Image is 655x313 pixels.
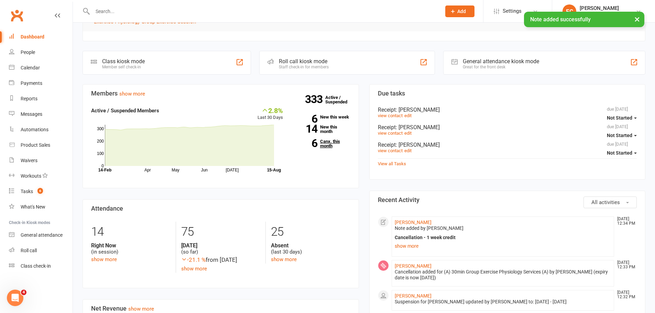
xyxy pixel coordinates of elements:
[580,5,629,11] div: [PERSON_NAME]
[21,142,50,148] div: Product Sales
[607,133,632,138] span: Not Started
[378,148,403,153] a: view contact
[91,90,350,97] h3: Members
[21,189,33,194] div: Tasks
[91,108,159,114] strong: Active / Suspended Members
[279,65,329,69] div: Staff check-in for members
[378,131,403,136] a: view contact
[91,305,350,312] h3: Net Revenue
[90,7,436,16] input: Search...
[378,113,403,118] a: view contact
[21,80,42,86] div: Payments
[9,107,73,122] a: Messages
[607,115,632,121] span: Not Started
[378,124,637,131] div: Receipt
[395,293,432,299] a: [PERSON_NAME]
[9,122,73,137] a: Automations
[91,205,350,212] h3: Attendance
[614,260,636,269] time: [DATE] 12:33 PM
[181,255,260,265] div: from [DATE]
[271,222,350,242] div: 25
[378,161,406,166] a: View all Tasks
[503,3,522,19] span: Settings
[607,150,632,156] span: Not Started
[9,153,73,168] a: Waivers
[607,147,637,159] button: Not Started
[91,242,171,249] strong: Right Now
[91,256,117,262] a: show more
[457,9,466,14] span: Add
[445,5,474,17] button: Add
[607,129,637,142] button: Not Started
[580,11,629,18] div: Staying Active Dee Why
[21,158,37,163] div: Waivers
[181,242,260,255] div: (so far)
[21,232,63,238] div: General attendance
[404,113,412,118] a: edit
[102,65,145,69] div: Member self check-in
[258,107,283,121] div: Last 30 Days
[91,242,171,255] div: (in session)
[102,58,145,65] div: Class kiosk mode
[9,258,73,274] a: Class kiosk mode
[271,242,350,249] strong: Absent
[21,49,35,55] div: People
[9,184,73,199] a: Tasks 6
[181,242,260,249] strong: [DATE]
[395,235,611,241] div: Cancellation - 1 week credit
[21,96,37,101] div: Reports
[378,107,637,113] div: Receipt
[181,266,207,272] a: show more
[614,290,636,299] time: [DATE] 12:32 PM
[395,299,611,305] div: Suspension for [PERSON_NAME] updated by [PERSON_NAME] to: [DATE] - [DATE]
[378,90,637,97] h3: Due tasks
[9,168,73,184] a: Workouts
[21,248,37,253] div: Roll call
[293,115,350,119] a: 6New this week
[395,269,611,281] div: Cancellation added for (A) 30min Group Exercise Physiology Services (A) by [PERSON_NAME] (expiry ...
[271,242,350,255] div: (last 30 days)
[395,263,432,269] a: [PERSON_NAME]
[378,197,637,203] h3: Recent Activity
[325,90,356,109] a: 333Active / Suspended
[396,124,440,131] span: : [PERSON_NAME]
[9,60,73,76] a: Calendar
[119,91,145,97] a: show more
[404,148,412,153] a: edit
[9,137,73,153] a: Product Sales
[614,217,636,226] time: [DATE] 12:34 PM
[7,290,23,306] iframe: Intercom live chat
[21,173,41,179] div: Workouts
[279,58,329,65] div: Roll call kiosk mode
[396,142,440,148] span: : [PERSON_NAME]
[21,290,26,295] span: 4
[563,4,576,18] div: EC
[463,65,539,69] div: Great for the front desk
[21,204,45,210] div: What's New
[524,12,644,27] div: Note added successfully
[128,306,154,312] a: show more
[9,243,73,258] a: Roll call
[378,142,637,148] div: Receipt
[293,114,317,124] strong: 6
[395,241,611,251] a: show more
[37,188,43,194] span: 6
[21,111,42,117] div: Messages
[305,94,325,104] strong: 333
[293,139,350,148] a: 6Canx. this month
[9,199,73,215] a: What's New
[21,127,48,132] div: Automations
[607,112,637,124] button: Not Started
[21,65,40,70] div: Calendar
[293,125,350,134] a: 14New this month
[631,12,643,26] button: ×
[21,34,44,40] div: Dashboard
[181,256,206,263] span: -21.1 %
[396,107,440,113] span: : [PERSON_NAME]
[395,220,432,225] a: [PERSON_NAME]
[9,227,73,243] a: General attendance kiosk mode
[395,225,611,231] div: Note added by [PERSON_NAME]
[8,7,25,24] a: Clubworx
[258,107,283,114] div: 2.8%
[9,45,73,60] a: People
